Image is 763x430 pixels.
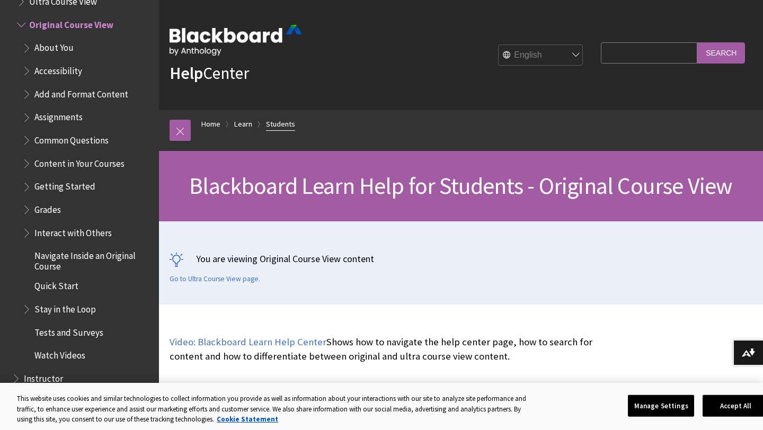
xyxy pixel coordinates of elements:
[217,415,278,424] a: More information about your privacy, opens in a new tab
[29,16,113,30] span: Original Course View
[201,118,220,131] a: Home
[34,324,103,338] span: Tests and Surveys
[17,393,534,425] div: This website uses cookies and similar technologies to collect information you provide as well as ...
[34,247,152,272] span: Navigate Inside an Original Course
[170,274,260,284] a: Go to Ultra Course View page.
[170,335,596,363] p: Shows how to navigate the help center page, how to search for content and how to differentiate be...
[189,171,732,200] span: Blackboard Learn Help for Students - Original Course View
[266,118,295,131] a: Students
[628,395,694,417] button: Manage Settings
[34,224,112,238] span: Interact with Others
[34,39,74,53] span: About You
[170,252,752,265] p: You are viewing Original Course View content
[34,85,128,100] span: Add and Format Content
[170,25,302,56] img: Blackboard by Anthology
[34,201,61,215] span: Grades
[34,347,85,361] span: Watch Videos
[34,300,96,315] span: Stay in the Loop
[34,109,83,123] span: Assignments
[170,336,326,348] a: Video: Blackboard Learn Help Center
[34,131,109,146] span: Common Questions
[34,62,82,76] span: Accessibility
[170,62,203,84] strong: Help
[34,178,95,192] span: Getting Started
[34,155,125,169] span: Content in Your Courses
[697,42,745,63] input: Search
[234,118,252,131] a: Learn
[499,45,583,66] select: Site Language Selector
[24,370,63,384] span: Instructor
[170,62,249,84] a: HelpCenter
[34,277,78,292] span: Quick Start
